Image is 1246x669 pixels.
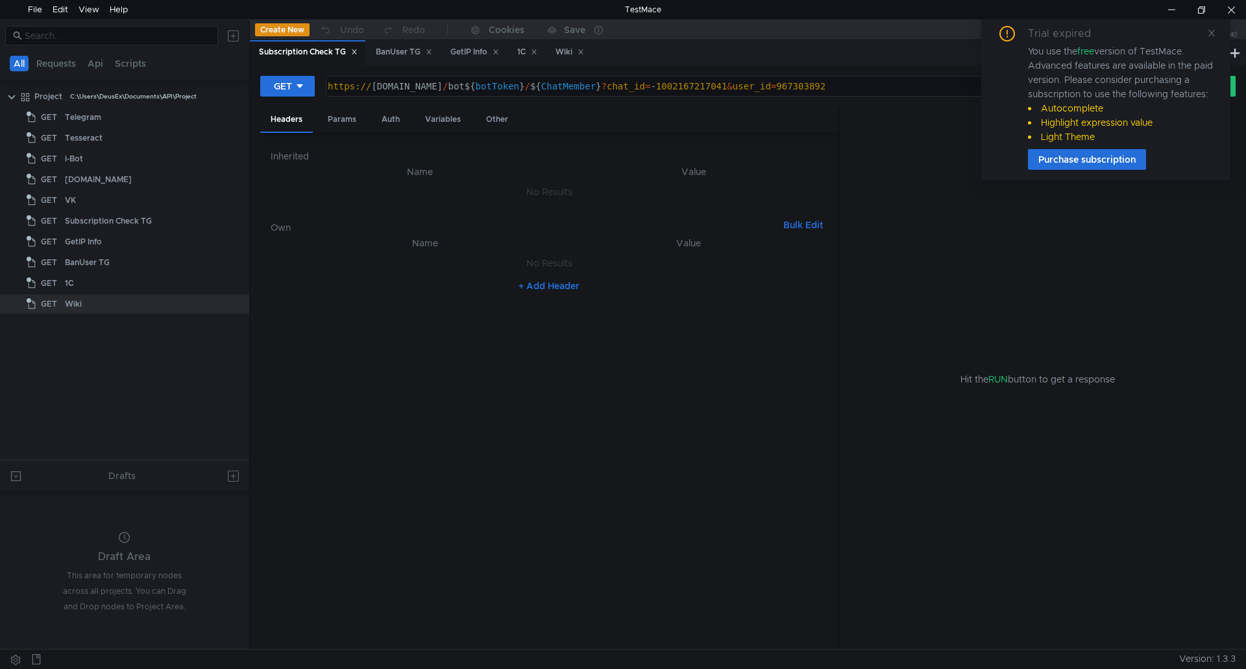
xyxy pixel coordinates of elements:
div: Auth [371,108,410,132]
span: Hit the button to get a response [960,372,1115,386]
div: You use the version of TestMace. Advanced features are available in the paid version. Please cons... [1028,44,1215,144]
span: free [1077,45,1094,57]
span: GET [41,149,57,169]
span: GET [41,294,57,314]
div: GetIP Info [65,232,102,252]
button: Requests [32,56,80,71]
div: 1С [65,274,74,293]
span: GET [41,170,57,189]
div: Wiki [556,45,584,59]
div: GET [274,79,292,93]
span: GET [41,128,57,148]
li: Light Theme [1028,130,1215,144]
li: Highlight expression value [1028,115,1215,130]
div: Subscription Check TG [259,45,358,59]
div: Variables [415,108,471,132]
span: GET [41,191,57,210]
span: GET [41,211,57,231]
button: Redo [373,20,434,40]
button: Api [84,56,107,71]
li: Autocomplete [1028,101,1215,115]
div: Wiki [65,294,82,314]
span: GET [41,108,57,127]
div: Telegram [65,108,101,127]
button: Scripts [111,56,150,71]
nz-embed-empty: No Results [526,257,572,269]
div: C:\Users\DeusEx\Documents\API\Project [70,87,197,106]
div: Subscription Check TG [65,211,152,231]
span: Version: 1.3.3 [1179,650,1236,668]
div: BanUser TG [65,253,110,272]
span: RUN [988,373,1008,385]
th: Value [559,235,818,251]
span: GET [41,274,57,293]
div: Drafts [108,468,136,484]
button: + Add Header [513,278,585,294]
div: 1С [517,45,538,59]
div: GetIP Info [450,45,499,59]
button: Purchase subscription [1028,149,1146,170]
button: GET [260,76,315,97]
div: Cookies [489,22,524,38]
div: Undo [340,22,364,38]
div: Headers [260,108,313,133]
div: Other [476,108,519,132]
div: Params [317,108,367,132]
span: GET [41,253,57,272]
h6: Inherited [271,148,828,164]
h6: Own [271,220,778,235]
span: GET [41,232,57,252]
div: Tesseract [65,128,103,148]
div: i-Bot [65,149,83,169]
div: Trial expired [1028,26,1106,41]
div: Redo [402,22,425,38]
div: Save [564,25,585,34]
th: Value [559,164,828,180]
div: VK [65,191,76,210]
button: Bulk Edit [778,217,828,233]
div: [DOMAIN_NAME] [65,170,132,189]
button: All [10,56,29,71]
th: Name [291,235,559,251]
button: Undo [310,20,373,40]
div: Project [34,87,62,106]
button: No Environment [971,19,1062,40]
div: BanUser TG [376,45,432,59]
input: Search... [25,29,210,43]
th: Name [281,164,559,180]
nz-embed-empty: No Results [526,186,572,198]
button: Create New [255,23,310,36]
